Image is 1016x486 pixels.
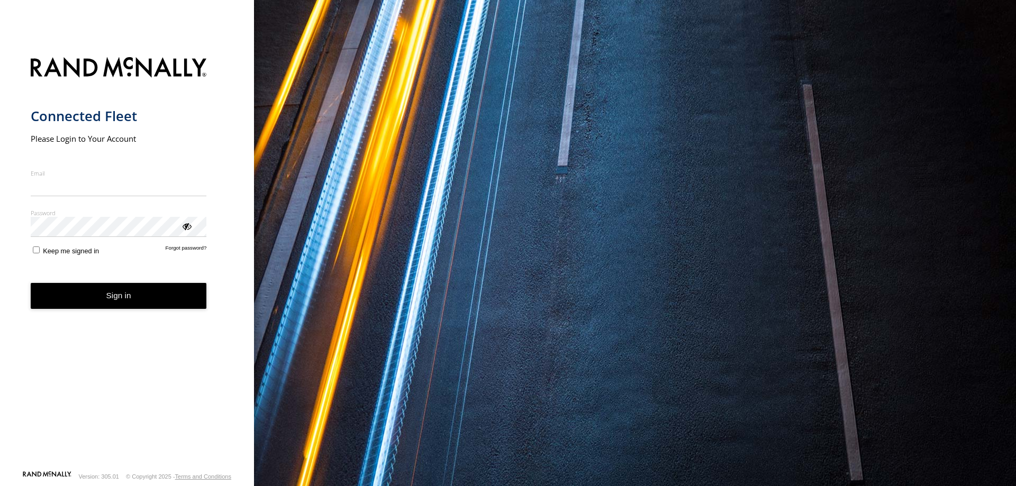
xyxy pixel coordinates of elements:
[31,55,207,82] img: Rand McNally
[79,473,119,480] div: Version: 305.01
[31,133,207,144] h2: Please Login to Your Account
[181,221,192,231] div: ViewPassword
[31,169,207,177] label: Email
[23,471,71,482] a: Visit our Website
[43,247,99,255] span: Keep me signed in
[33,246,40,253] input: Keep me signed in
[31,51,224,470] form: main
[31,209,207,217] label: Password
[31,283,207,309] button: Sign in
[126,473,231,480] div: © Copyright 2025 -
[175,473,231,480] a: Terms and Conditions
[31,107,207,125] h1: Connected Fleet
[166,245,207,255] a: Forgot password?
